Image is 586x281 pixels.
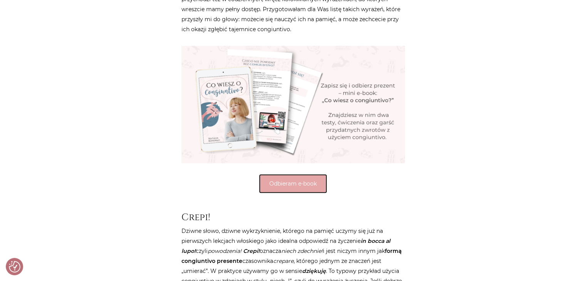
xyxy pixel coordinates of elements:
em: Crepi! [243,248,260,254]
button: Preferencje co do zgód [9,261,20,273]
em: niech zdechnie! [281,248,323,254]
em: crepare [273,258,294,264]
img: Revisit consent button [9,261,20,273]
button: Odbieram e-book [260,175,326,192]
strong: in bocca al lupo! [181,238,390,254]
strong: dziękuję [302,268,326,274]
em: powodzenia! [208,248,242,254]
h3: Crepi! [181,212,405,223]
